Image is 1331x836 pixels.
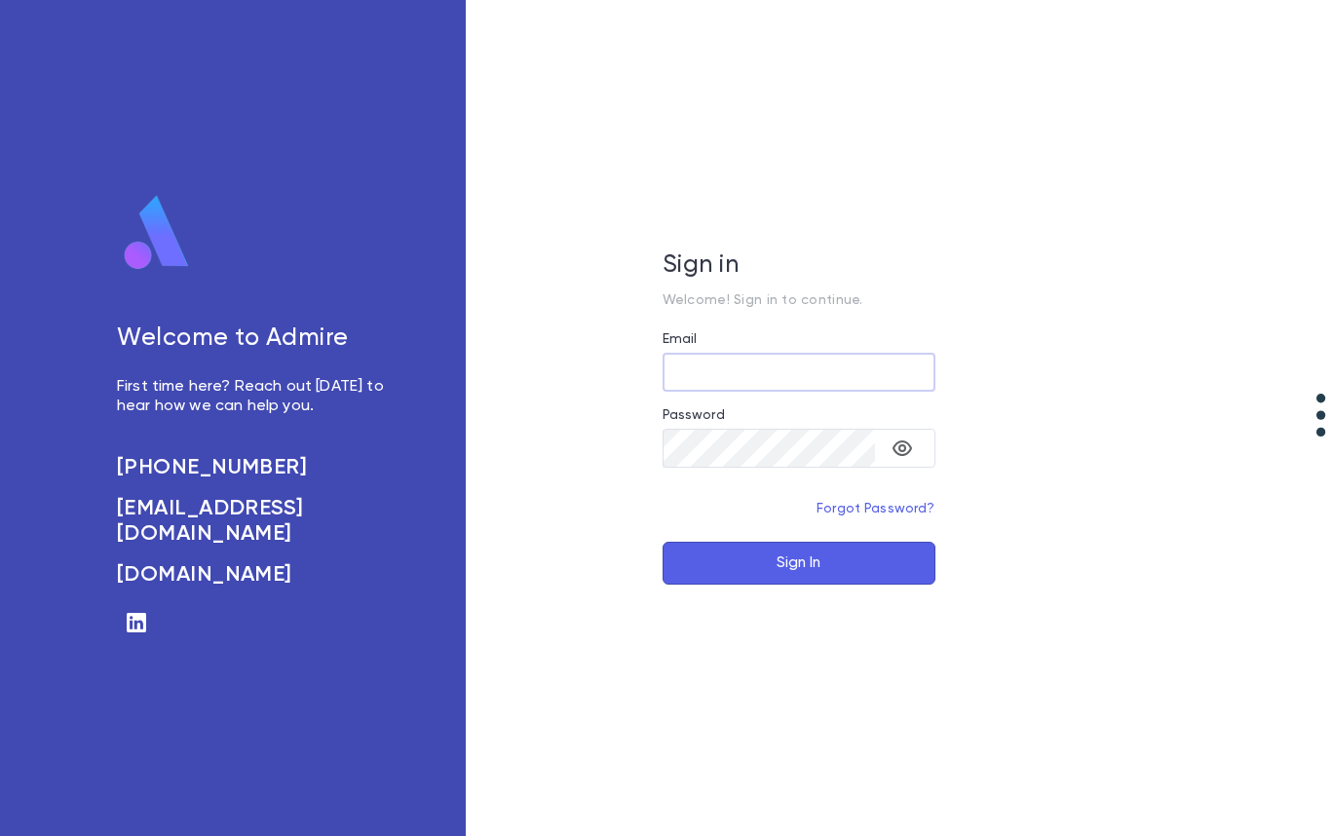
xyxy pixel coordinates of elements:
a: Forgot Password? [817,502,935,515]
p: Welcome! Sign in to continue. [663,292,935,308]
a: [PHONE_NUMBER] [117,455,388,480]
h5: Welcome to Admire [117,324,388,354]
p: First time here? Reach out [DATE] to hear how we can help you. [117,377,388,416]
a: [DOMAIN_NAME] [117,562,388,588]
button: Sign In [663,542,935,585]
button: toggle password visibility [883,429,922,468]
label: Password [663,407,725,423]
img: logo [117,194,197,272]
label: Email [663,331,698,347]
h5: Sign in [663,251,935,281]
a: [EMAIL_ADDRESS][DOMAIN_NAME] [117,496,388,547]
